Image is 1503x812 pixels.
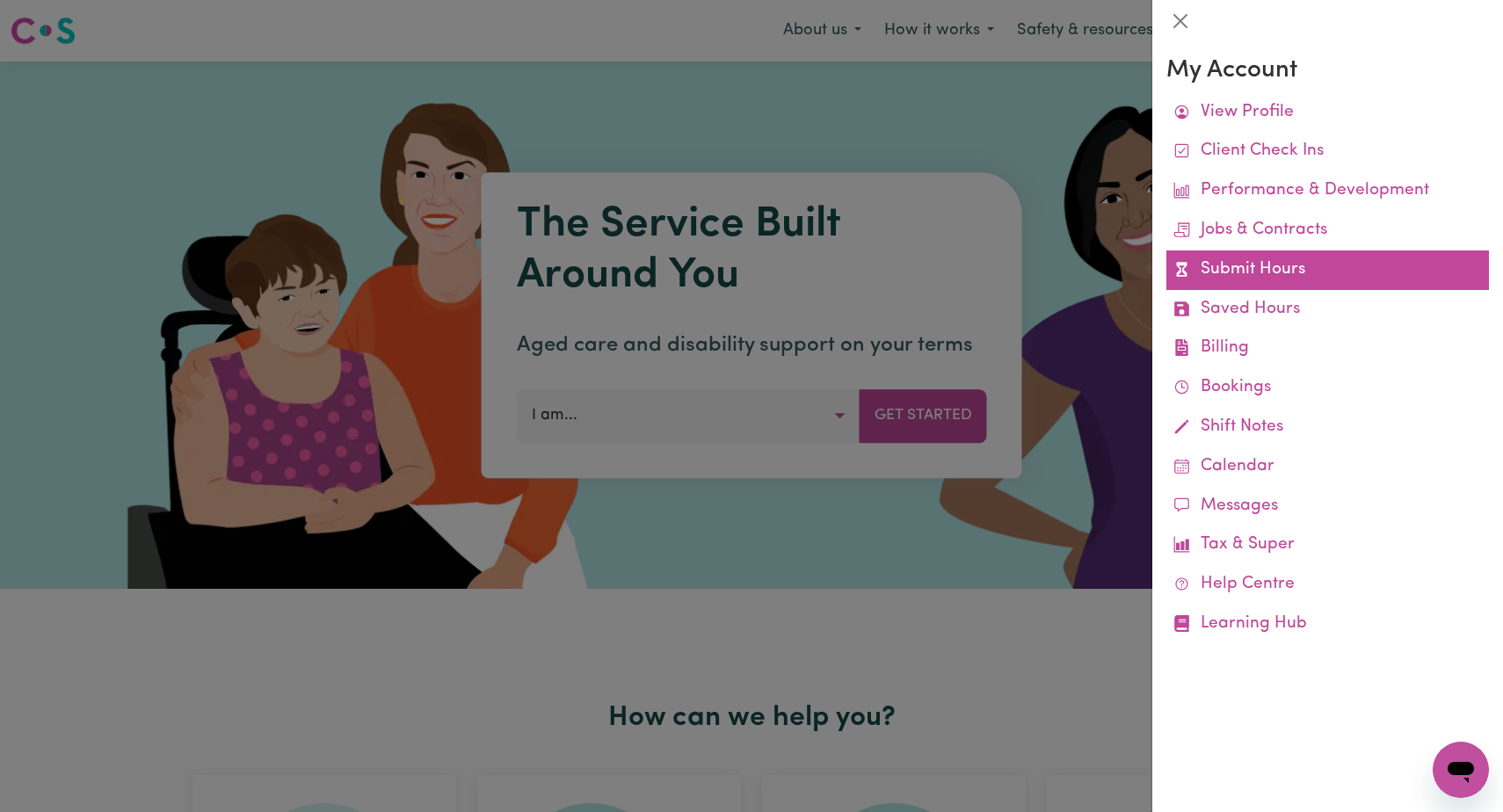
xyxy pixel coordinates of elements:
a: Saved Hours [1166,290,1489,330]
a: Client Check Ins [1166,132,1489,171]
a: Messages [1166,487,1489,526]
a: Billing [1166,329,1489,368]
iframe: Button to launch messaging window [1433,742,1489,798]
a: Calendar [1166,447,1489,487]
a: Submit Hours [1166,250,1489,290]
a: Jobs & Contracts [1166,211,1489,250]
button: Close [1166,7,1194,35]
a: Shift Notes [1166,408,1489,447]
h3: My Account [1166,56,1489,86]
a: Performance & Development [1166,171,1489,211]
a: Learning Hub [1166,605,1489,644]
a: Help Centre [1166,565,1489,605]
a: View Profile [1166,93,1489,133]
a: Bookings [1166,368,1489,408]
a: Tax & Super [1166,526,1489,565]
